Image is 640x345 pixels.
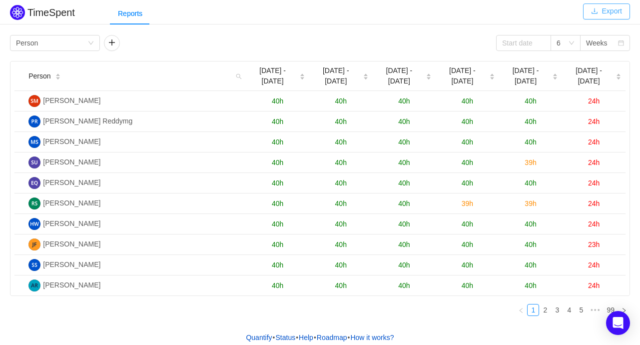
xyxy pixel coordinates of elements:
[426,76,432,79] i: icon: caret-down
[313,65,359,86] span: [DATE] - [DATE]
[272,199,283,207] span: 40h
[232,61,246,90] i: icon: search
[553,76,558,79] i: icon: caret-down
[28,197,40,209] img: RS
[525,138,536,146] span: 40h
[527,304,539,316] li: 1
[583,3,630,19] button: icon: downloadExport
[335,158,347,166] span: 40h
[43,137,100,145] span: [PERSON_NAME]
[398,138,410,146] span: 40h
[363,76,368,79] i: icon: caret-down
[588,220,600,228] span: 24h
[335,97,347,105] span: 40h
[272,240,283,248] span: 40h
[43,281,100,289] span: [PERSON_NAME]
[250,65,295,86] span: [DATE] - [DATE]
[28,177,40,189] img: EQ
[462,281,473,289] span: 40h
[489,76,495,79] i: icon: caret-down
[299,72,305,75] i: icon: caret-up
[525,199,536,207] span: 39h
[525,281,536,289] span: 40h
[398,281,410,289] span: 40h
[10,5,25,20] img: Quantify logo
[588,179,600,187] span: 24h
[43,158,100,166] span: [PERSON_NAME]
[27,7,75,18] h2: TimeSpent
[557,35,561,50] div: 6
[298,330,314,345] a: Help
[618,304,630,316] li: Next Page
[426,72,432,75] i: icon: caret-up
[299,72,305,79] div: Sort
[588,240,600,248] span: 23h
[335,138,347,146] span: 40h
[462,158,473,166] span: 40h
[398,240,410,248] span: 40h
[525,158,536,166] span: 39h
[586,35,608,50] div: Weeks
[28,136,40,148] img: MS
[588,281,600,289] span: 24h
[563,304,575,316] li: 4
[28,156,40,168] img: SU
[462,220,473,228] span: 40h
[272,261,283,269] span: 40h
[588,117,600,125] span: 24h
[398,220,410,228] span: 40h
[55,72,61,79] div: Sort
[603,304,618,316] li: 99
[299,76,305,79] i: icon: caret-down
[16,35,38,50] div: Person
[272,158,283,166] span: 40h
[616,76,622,79] i: icon: caret-down
[272,220,283,228] span: 40h
[426,72,432,79] div: Sort
[43,117,132,125] span: [PERSON_NAME] Reddymg
[462,240,473,248] span: 40h
[398,158,410,166] span: 40h
[272,138,283,146] span: 40h
[398,97,410,105] span: 40h
[604,304,618,315] a: 99
[588,261,600,269] span: 24h
[539,304,551,316] li: 2
[462,261,473,269] span: 40h
[88,40,94,47] i: icon: down
[489,72,495,75] i: icon: caret-up
[43,260,100,268] span: [PERSON_NAME]
[43,240,100,248] span: [PERSON_NAME]
[28,259,40,271] img: SS
[43,219,100,227] span: [PERSON_NAME]
[525,220,536,228] span: 40h
[551,304,563,316] li: 3
[28,218,40,230] img: HW
[43,178,100,186] span: [PERSON_NAME]
[553,72,558,75] i: icon: caret-up
[335,281,347,289] span: 40h
[28,238,40,250] img: JF
[566,65,612,86] span: [DATE] - [DATE]
[43,96,100,104] span: [PERSON_NAME]
[377,65,422,86] span: [DATE] - [DATE]
[398,199,410,207] span: 40h
[335,240,347,248] span: 40h
[335,117,347,125] span: 40h
[28,95,40,107] img: SM
[335,179,347,187] span: 40h
[398,117,410,125] span: 40h
[55,76,60,79] i: icon: caret-down
[525,261,536,269] span: 40h
[525,97,536,105] span: 40h
[335,199,347,207] span: 40h
[552,72,558,79] div: Sort
[272,281,283,289] span: 40h
[28,115,40,127] img: PR
[462,199,473,207] span: 39h
[350,330,394,345] button: How it works?
[606,311,630,335] div: Open Intercom Messenger
[316,330,348,345] a: Roadmap
[564,304,575,315] a: 4
[621,307,627,313] i: icon: right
